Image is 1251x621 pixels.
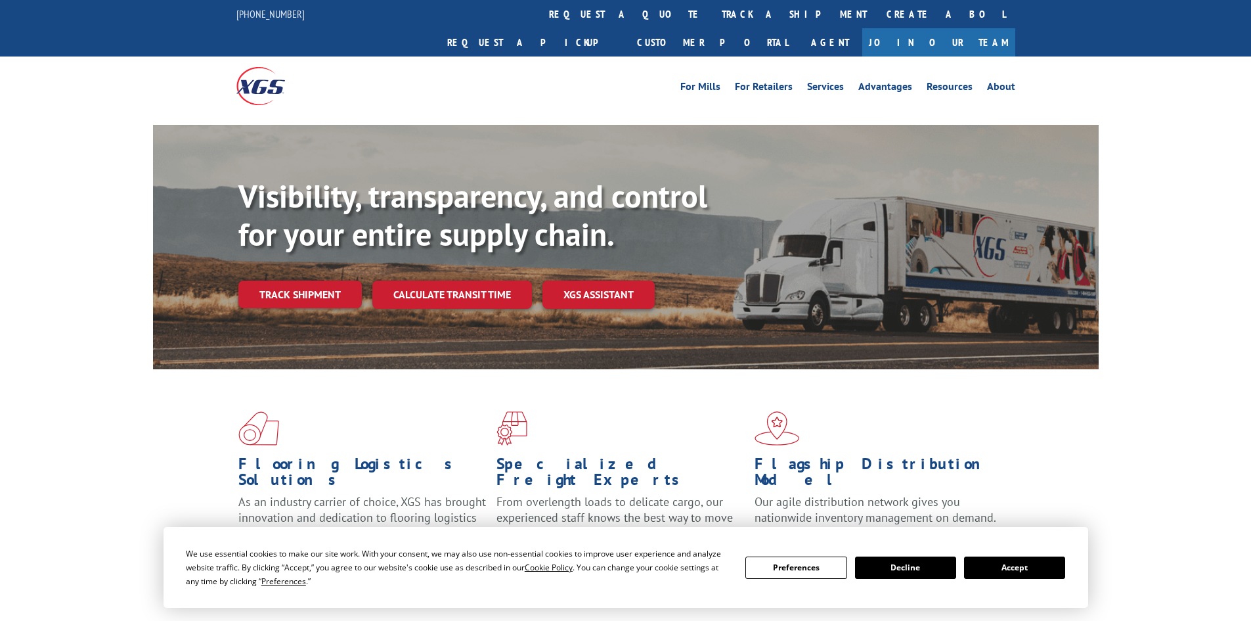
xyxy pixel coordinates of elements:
button: Decline [855,557,956,579]
a: Advantages [858,81,912,96]
img: xgs-icon-focused-on-flooring-red [496,411,527,446]
h1: Flooring Logistics Solutions [238,456,487,494]
a: Resources [927,81,973,96]
a: Join Our Team [862,28,1015,57]
button: Accept [964,557,1065,579]
a: [PHONE_NUMBER] [236,7,305,20]
a: Calculate transit time [372,281,532,309]
a: For Mills [680,81,720,96]
a: Track shipment [238,281,362,308]
div: We use essential cookies to make our site work. With your consent, we may also use non-essential ... [186,547,730,588]
a: Customer Portal [627,28,798,57]
button: Preferences [745,557,846,579]
a: Agent [798,28,862,57]
img: xgs-icon-flagship-distribution-model-red [755,411,800,446]
a: For Retailers [735,81,793,96]
a: XGS ASSISTANT [542,281,655,309]
b: Visibility, transparency, and control for your entire supply chain. [238,175,707,254]
p: From overlength loads to delicate cargo, our experienced staff knows the best way to move your fr... [496,494,745,553]
img: xgs-icon-total-supply-chain-intelligence-red [238,411,279,446]
a: Request a pickup [437,28,627,57]
span: As an industry carrier of choice, XGS has brought innovation and dedication to flooring logistics... [238,494,486,541]
span: Preferences [261,576,306,587]
h1: Flagship Distribution Model [755,456,1003,494]
span: Cookie Policy [525,562,573,573]
a: Services [807,81,844,96]
a: About [987,81,1015,96]
span: Our agile distribution network gives you nationwide inventory management on demand. [755,494,996,525]
h1: Specialized Freight Experts [496,456,745,494]
div: Cookie Consent Prompt [164,527,1088,608]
